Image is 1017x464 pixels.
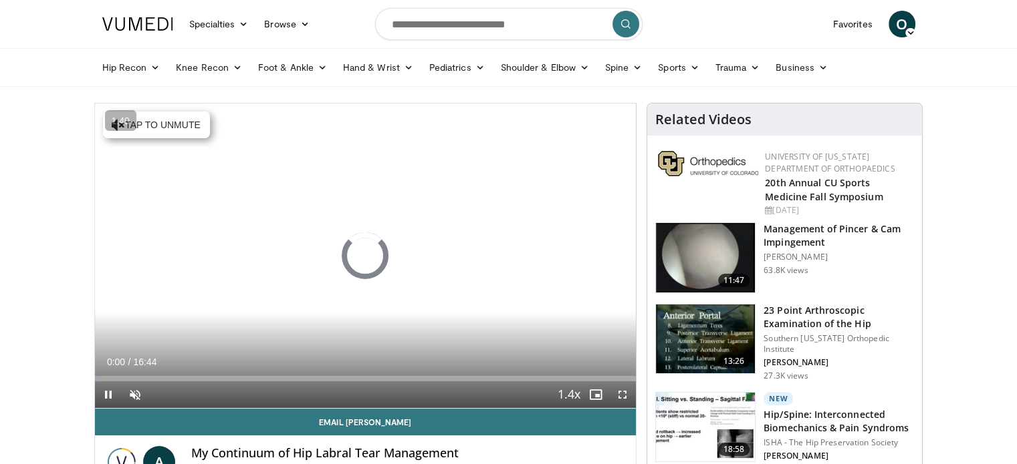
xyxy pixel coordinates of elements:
p: 63.8K views [764,265,808,276]
img: 355603a8-37da-49b6-856f-e00d7e9307d3.png.150x105_q85_autocrop_double_scale_upscale_version-0.2.png [658,151,758,176]
span: 11:47 [718,274,750,287]
p: [PERSON_NAME] [764,252,914,262]
button: Tap to unmute [103,111,210,138]
span: / [128,357,131,367]
p: ISHA - The Hip Preservation Society [764,437,914,448]
h3: Hip/Spine: Interconnected Biomechanics & Pain Syndroms [764,408,914,435]
p: [PERSON_NAME] [764,357,914,368]
button: Playback Rate [556,381,582,408]
a: 11:47 Management of Pincer & Cam Impingement [PERSON_NAME] 63.8K views [655,222,914,293]
a: Sports [650,54,707,81]
a: 20th Annual CU Sports Medicine Fall Symposium [765,176,883,203]
a: Hand & Wrist [335,54,421,81]
a: Email [PERSON_NAME] [95,409,637,435]
p: New [764,392,793,405]
p: Southern [US_STATE] Orthopedic Institute [764,333,914,355]
div: [DATE] [765,204,911,216]
img: 0bdaa4eb-40dd-479d-bd02-e24569e50eb5.150x105_q85_crop-smart_upscale.jpg [656,393,755,462]
button: Pause [95,381,122,408]
h3: Management of Pincer & Cam Impingement [764,222,914,249]
a: O [889,11,915,37]
a: Hip Recon [94,54,168,81]
a: Shoulder & Elbow [493,54,597,81]
span: 16:44 [133,357,156,367]
p: [PERSON_NAME] [764,451,914,461]
a: Trauma [707,54,768,81]
img: oa8B-rsjN5HfbTbX4xMDoxOjBrO-I4W8.150x105_q85_crop-smart_upscale.jpg [656,304,755,374]
a: Browse [256,11,318,37]
a: Pediatrics [421,54,493,81]
video-js: Video Player [95,103,637,409]
h4: Related Videos [655,111,752,128]
button: Fullscreen [609,381,636,408]
a: Favorites [825,11,881,37]
a: University of [US_STATE] Department of Orthopaedics [765,151,895,174]
h4: My Continuum of Hip Labral Tear Management [191,446,626,461]
h3: 23 Point Arthroscopic Examination of the Hip [764,304,914,330]
a: Knee Recon [168,54,250,81]
p: 27.3K views [764,371,808,381]
a: 13:26 23 Point Arthroscopic Examination of the Hip Southern [US_STATE] Orthopedic Institute [PERS... [655,304,914,381]
button: Enable picture-in-picture mode [582,381,609,408]
a: Foot & Ankle [250,54,335,81]
span: 0:00 [107,357,125,367]
input: Search topics, interventions [375,8,643,40]
a: Business [768,54,836,81]
span: 18:58 [718,443,750,456]
a: Specialties [181,11,257,37]
img: 38483_0000_3.png.150x105_q85_crop-smart_upscale.jpg [656,223,755,292]
span: 13:26 [718,355,750,368]
img: VuMedi Logo [102,17,173,31]
div: Progress Bar [95,376,637,381]
a: Spine [597,54,650,81]
button: Unmute [122,381,148,408]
